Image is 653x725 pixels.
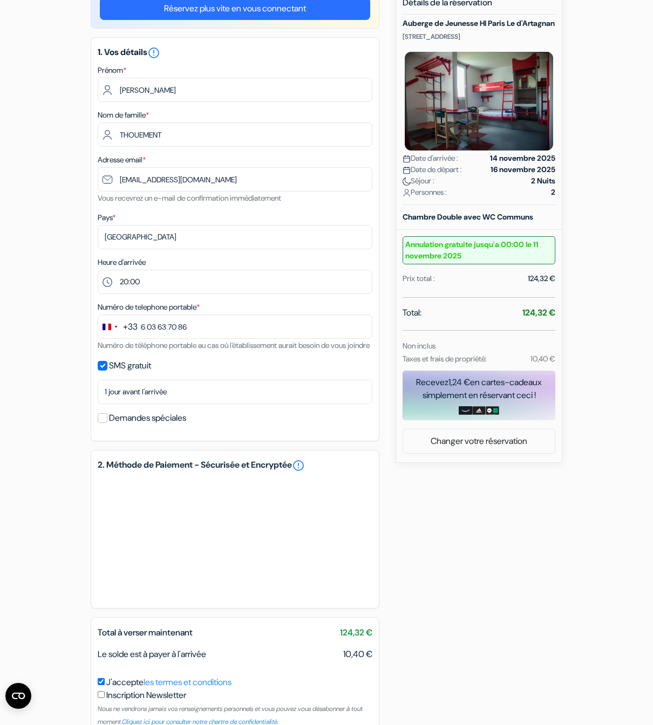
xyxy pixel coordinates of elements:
[106,676,232,689] label: J'accepte
[98,110,149,121] label: Nom de famille
[98,648,206,660] span: Le solde est à payer à l'arrivée
[531,175,555,187] strong: 2 Nuits
[403,236,555,264] small: Annulation gratuite jusqu'a 00:00 le 11 novembre 2025
[403,153,458,164] span: Date d'arrivée :
[522,307,555,318] strong: 124,32 €
[98,257,146,268] label: Heure d'arrivée
[486,406,499,415] img: uber-uber-eats-card.png
[98,193,281,203] small: Vous recevrez un e-mail de confirmation immédiatement
[98,122,372,147] input: Entrer le nom de famille
[403,189,411,197] img: user_icon.svg
[403,212,533,222] b: Chambre Double avec WC Communs
[403,306,421,319] span: Total:
[123,320,138,333] div: +33
[5,683,31,709] button: Ouvrir le widget CMP
[109,411,186,426] label: Demandes spéciales
[490,153,555,164] strong: 14 novembre 2025
[403,166,411,174] img: calendar.svg
[98,154,146,166] label: Adresse email
[528,273,555,284] div: 124,32 €
[292,459,305,472] a: error_outline
[403,187,447,198] span: Personnes :
[98,167,372,191] input: Entrer adresse e-mail
[403,354,487,364] small: Taxes et frais de propriété:
[98,340,370,350] small: Numéro de téléphone portable au cas où l'établissement aurait besoin de vous joindre
[106,689,186,702] label: Inscription Newsletter
[343,648,372,661] span: 10,40 €
[459,406,472,415] img: amazon-card-no-text.png
[403,431,555,452] a: Changer votre réservation
[403,376,555,402] div: Recevez en cartes-cadeaux simplement en réservant ceci !
[96,474,375,601] iframe: Cadre de saisie sécurisé pour le paiement
[403,32,555,41] p: [STREET_ADDRESS]
[98,65,126,76] label: Prénom
[147,46,160,59] i: error_outline
[109,358,151,373] label: SMS gratuit
[98,314,372,339] input: 6 12 34 56 78
[98,302,200,313] label: Numéro de telephone portable
[491,164,555,175] strong: 16 novembre 2025
[98,212,115,223] label: Pays
[403,155,411,163] img: calendar.svg
[403,273,435,284] div: Prix total :
[98,459,372,472] h5: 2. Méthode de Paiement - Sécurisée et Encryptée
[98,46,372,59] h5: 1. Vos détails
[340,626,372,639] span: 124,32 €
[551,187,555,198] strong: 2
[147,46,160,58] a: error_outline
[98,627,193,638] span: Total à verser maintenant
[403,164,462,175] span: Date de départ :
[98,78,372,102] input: Entrez votre prénom
[403,341,436,351] small: Non inclus
[472,406,486,415] img: adidas-card.png
[403,175,434,187] span: Séjour :
[530,354,555,364] small: 10,40 €
[448,377,470,388] span: 1,24 €
[403,177,411,186] img: moon.svg
[98,315,138,338] button: Change country, selected France (+33)
[403,19,555,28] h5: Auberge de Jeunesse HI Paris Le d'Artagnan
[144,676,232,688] a: les termes et conditions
